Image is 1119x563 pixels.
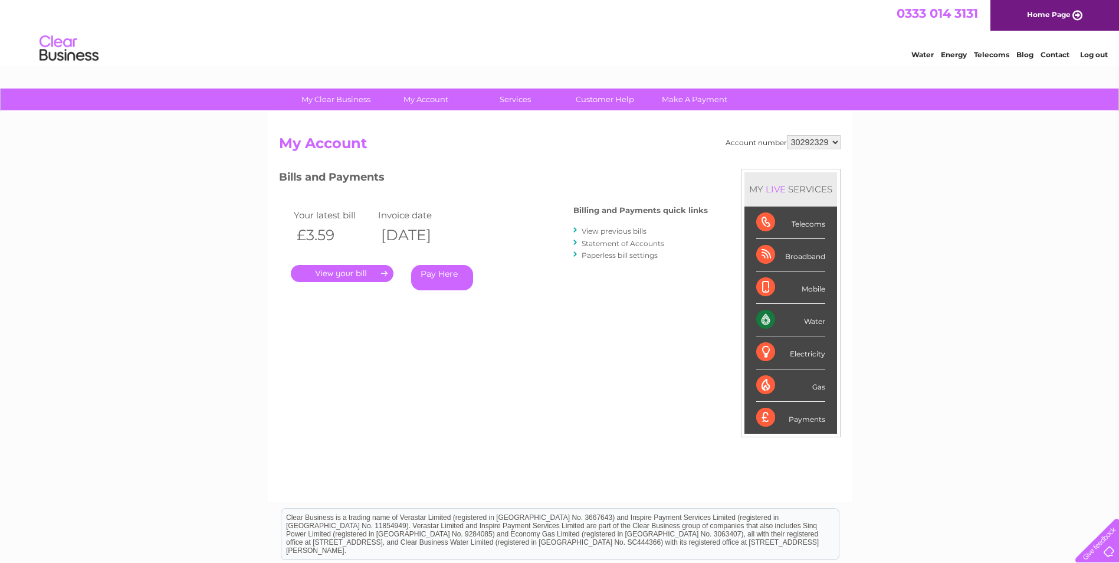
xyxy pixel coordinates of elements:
[279,169,708,189] h3: Bills and Payments
[756,239,825,271] div: Broadband
[291,207,376,223] td: Your latest bill
[573,206,708,215] h4: Billing and Payments quick links
[287,89,385,110] a: My Clear Business
[291,223,376,247] th: £3.59
[646,89,743,110] a: Make A Payment
[281,6,839,57] div: Clear Business is a trading name of Verastar Limited (registered in [GEOGRAPHIC_DATA] No. 3667643...
[756,304,825,336] div: Water
[897,6,978,21] a: 0333 014 3131
[39,31,99,67] img: logo.png
[375,207,460,223] td: Invoice date
[1041,50,1069,59] a: Contact
[375,223,460,247] th: [DATE]
[279,135,841,158] h2: My Account
[941,50,967,59] a: Energy
[377,89,474,110] a: My Account
[756,369,825,402] div: Gas
[726,135,841,149] div: Account number
[582,227,647,235] a: View previous bills
[411,265,473,290] a: Pay Here
[974,50,1009,59] a: Telecoms
[291,265,393,282] a: .
[756,336,825,369] div: Electricity
[744,172,837,206] div: MY SERVICES
[467,89,564,110] a: Services
[582,251,658,260] a: Paperless bill settings
[1016,50,1033,59] a: Blog
[1080,50,1108,59] a: Log out
[756,207,825,239] div: Telecoms
[582,239,664,248] a: Statement of Accounts
[763,184,788,195] div: LIVE
[756,402,825,434] div: Payments
[911,50,934,59] a: Water
[556,89,654,110] a: Customer Help
[756,271,825,304] div: Mobile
